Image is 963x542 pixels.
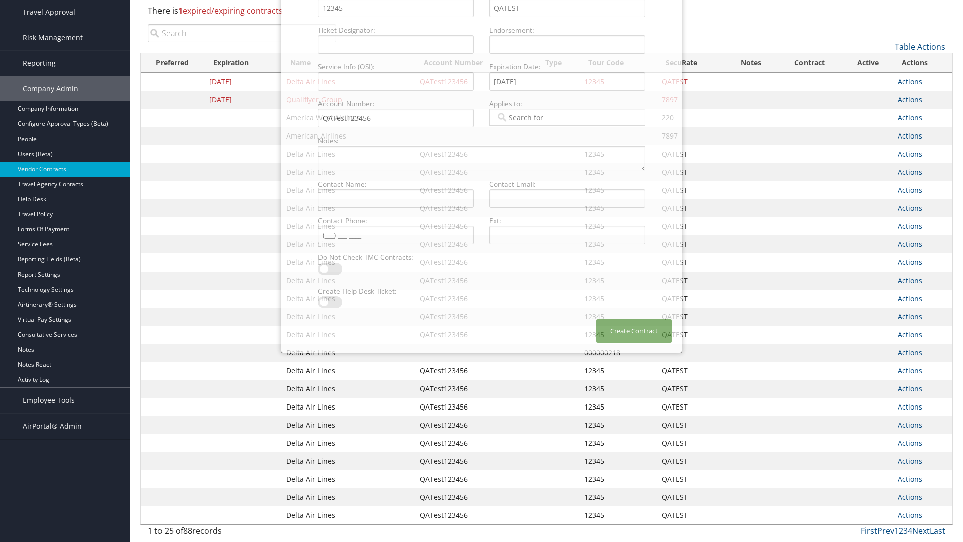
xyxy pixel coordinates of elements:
[485,99,649,109] label: Applies to:
[178,5,183,16] strong: 1
[657,326,726,344] td: QATEST
[204,53,281,73] th: Expiration: activate to sort column descending
[843,53,892,73] th: Active: activate to sort column ascending
[895,41,945,52] a: Table Actions
[579,506,657,524] td: 12345
[314,99,478,109] label: Account Number:
[898,257,922,267] a: Actions
[23,76,78,101] span: Company Admin
[657,181,726,199] td: QATEST
[314,135,649,146] label: Notes:
[898,456,922,466] a: Actions
[898,77,922,86] a: Actions
[898,221,922,231] a: Actions
[657,488,726,506] td: QATEST
[148,525,336,542] div: 1 to 25 of records
[281,398,415,416] td: Delta Air Lines
[485,25,649,35] label: Endorsement:
[281,416,415,434] td: Delta Air Lines
[314,179,478,189] label: Contact Name:
[877,525,894,536] a: Prev
[318,226,474,244] input: (___) ___-____
[657,398,726,416] td: QATEST
[898,294,922,303] a: Actions
[657,199,726,217] td: QATEST
[898,203,922,213] a: Actions
[898,420,922,430] a: Actions
[415,416,536,434] td: QATest123456
[893,53,952,73] th: Actions
[776,53,843,73] th: Contract: activate to sort column ascending
[314,216,478,226] label: Contact Phone:
[894,525,899,536] a: 1
[23,388,75,413] span: Employee Tools
[657,73,726,91] td: QATEST
[898,95,922,104] a: Actions
[23,25,83,50] span: Risk Management
[657,470,726,488] td: QATEST
[898,330,922,339] a: Actions
[281,434,415,452] td: Delta Air Lines
[899,525,903,536] a: 2
[657,416,726,434] td: QATEST
[898,312,922,321] a: Actions
[898,185,922,195] a: Actions
[657,217,726,235] td: QATEST
[281,344,415,362] td: Delta Air Lines
[898,239,922,249] a: Actions
[281,488,415,506] td: Delta Air Lines
[861,525,877,536] a: First
[898,366,922,375] a: Actions
[415,452,536,470] td: QATest123456
[908,525,912,536] a: 4
[579,380,657,398] td: 12345
[496,112,552,122] input: Search for Airline
[657,145,726,163] td: QATEST
[178,5,283,16] span: expired/expiring contracts
[415,362,536,380] td: QATest123456
[657,53,726,73] th: SecuRate: activate to sort column ascending
[898,348,922,357] a: Actions
[657,109,726,127] td: 220
[579,434,657,452] td: 12345
[579,416,657,434] td: 12345
[23,414,82,439] span: AirPortal® Admin
[281,362,415,380] td: Delta Air Lines
[485,179,649,189] label: Contact Email:
[415,434,536,452] td: QATest123456
[657,235,726,253] td: QATEST
[415,470,536,488] td: QATest123456
[281,506,415,524] td: Delta Air Lines
[281,452,415,470] td: Delta Air Lines
[415,488,536,506] td: QATest123456
[657,290,726,308] td: QATEST
[903,525,908,536] a: 3
[579,362,657,380] td: 12345
[898,113,922,122] a: Actions
[485,62,649,72] label: Expiration Date:
[596,319,672,343] button: Create Contract
[148,24,336,42] input: Search
[183,525,192,536] span: 88
[898,384,922,393] a: Actions
[657,452,726,470] td: QATEST
[657,506,726,524] td: QATEST
[657,272,726,290] td: QATEST
[930,525,945,536] a: Last
[314,286,478,296] label: Create Help Desk Ticket:
[898,510,922,520] a: Actions
[898,492,922,502] a: Actions
[485,216,649,226] label: Ext:
[204,91,281,109] td: [DATE]
[314,25,478,35] label: Ticket Designator:
[657,253,726,272] td: QATEST
[415,506,536,524] td: QATest123456
[657,163,726,181] td: QATEST
[898,149,922,159] a: Actions
[579,398,657,416] td: 12345
[898,167,922,177] a: Actions
[898,131,922,141] a: Actions
[204,73,281,91] td: [DATE]
[314,252,478,262] label: Do Not Check TMC Contracts:
[898,402,922,412] a: Actions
